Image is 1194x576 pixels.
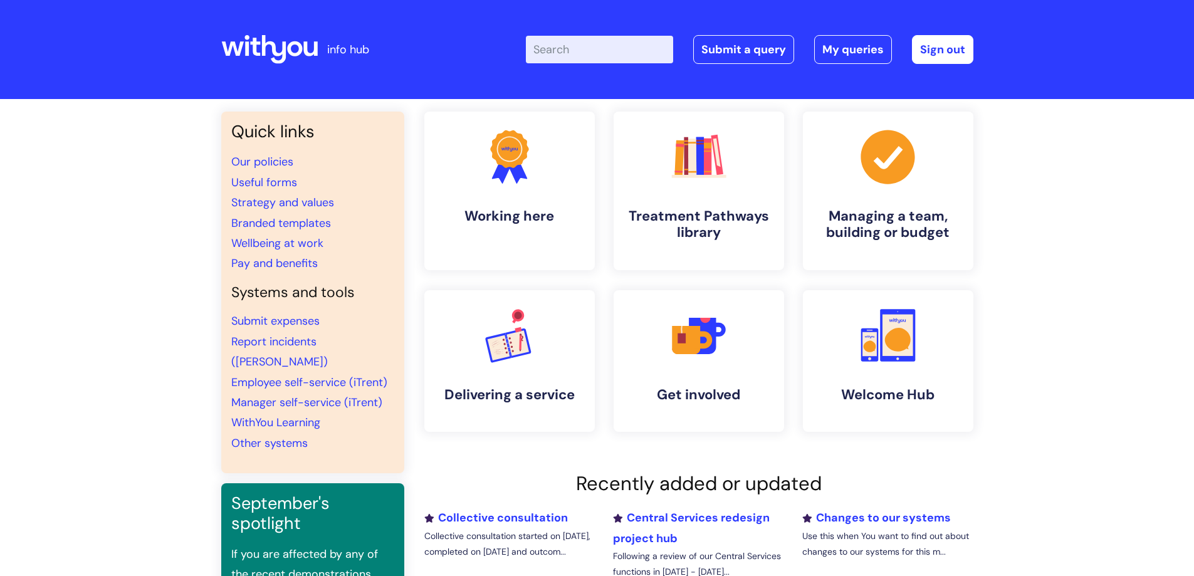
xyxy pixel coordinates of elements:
[424,472,973,495] h2: Recently added or updated
[424,112,595,270] a: Working here
[912,35,973,64] a: Sign out
[231,154,293,169] a: Our policies
[231,216,331,231] a: Branded templates
[327,39,369,60] p: info hub
[693,35,794,64] a: Submit a query
[231,415,320,430] a: WithYou Learning
[614,112,784,270] a: Treatment Pathways library
[814,35,892,64] a: My queries
[526,35,973,64] div: | -
[803,112,973,270] a: Managing a team, building or budget
[434,387,585,403] h4: Delivering a service
[231,122,394,142] h3: Quick links
[624,208,774,241] h4: Treatment Pathways library
[803,290,973,432] a: Welcome Hub
[813,387,963,403] h4: Welcome Hub
[424,528,595,560] p: Collective consultation started on [DATE], completed on [DATE] and outcom...
[526,36,673,63] input: Search
[614,290,784,432] a: Get involved
[424,510,568,525] a: Collective consultation
[802,510,951,525] a: Changes to our systems
[613,510,770,545] a: Central Services redesign project hub
[231,236,323,251] a: Wellbeing at work
[813,208,963,241] h4: Managing a team, building or budget
[231,334,328,369] a: Report incidents ([PERSON_NAME])
[231,436,308,451] a: Other systems
[231,284,394,301] h4: Systems and tools
[424,290,595,432] a: Delivering a service
[231,256,318,271] a: Pay and benefits
[624,387,774,403] h4: Get involved
[231,375,387,390] a: Employee self-service (iTrent)
[802,528,973,560] p: Use this when You want to find out about changes to our systems for this m...
[231,195,334,210] a: Strategy and values
[231,175,297,190] a: Useful forms
[231,493,394,534] h3: September's spotlight
[434,208,585,224] h4: Working here
[231,313,320,328] a: Submit expenses
[231,395,382,410] a: Manager self-service (iTrent)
